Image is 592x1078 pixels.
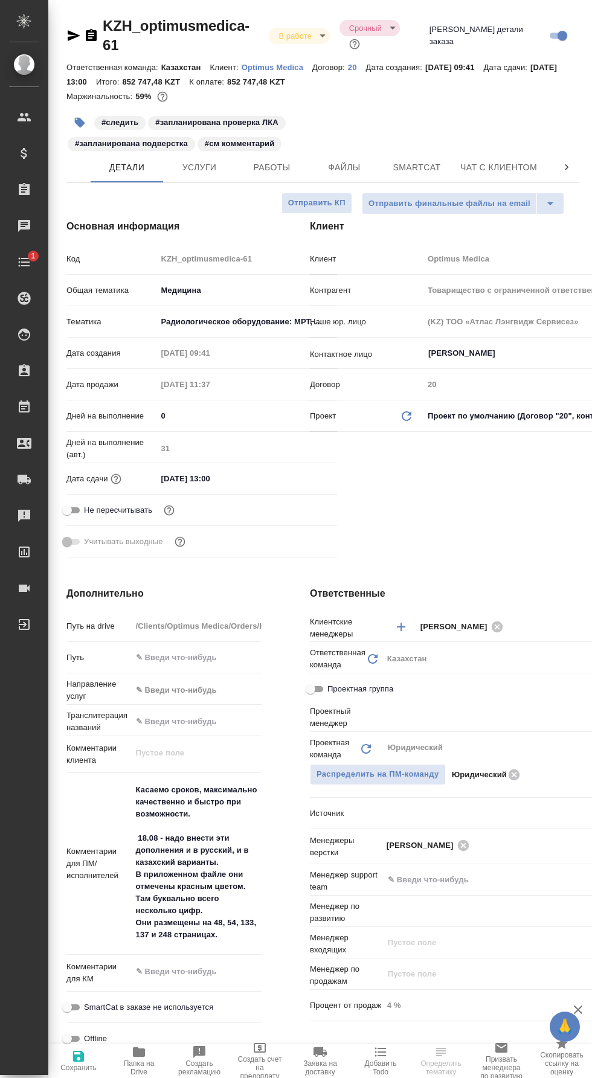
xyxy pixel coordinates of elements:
[425,63,484,72] p: [DATE] 09:41
[310,737,359,761] p: Проектная команда
[227,77,294,86] p: 852 747,48 KZT
[388,160,446,175] span: Smartcat
[84,28,98,43] button: Скопировать ссылку
[532,1044,592,1078] button: Скопировать ссылку на оценку заказа
[169,1044,230,1078] button: Создать рекламацию
[452,769,507,781] p: Юридический
[387,839,461,852] span: [PERSON_NAME]
[243,160,301,175] span: Работы
[172,534,188,550] button: Выбери, если сб и вс нужно считать рабочими днями для выполнения заказа.
[156,280,337,301] div: Медицина
[205,138,274,150] p: #см комментарий
[66,961,132,985] p: Комментарии для КМ
[312,63,348,72] p: Договор:
[136,684,247,696] div: ✎ Введи что-нибудь
[310,764,446,785] span: В заказе уже есть ответственный ПМ или ПМ группа
[339,20,400,36] div: В работе
[135,92,154,101] p: 59%
[66,28,81,43] button: Скопировать ссылку для ЯМессенджера
[156,312,337,332] div: Радиологическое оборудование: МРТ, КТ, УЗИ, рентгенография
[288,196,346,210] span: Отправить КП
[387,612,416,641] button: Добавить менеджера
[66,473,108,485] p: Дата сдачи
[310,616,383,640] p: Клиентские менеджеры
[84,1033,107,1045] span: Offline
[132,713,262,730] input: ✎ Введи что-нибудь
[550,1012,580,1042] button: 🙏
[310,835,383,859] p: Менеджеры верстки
[310,647,365,671] p: Ответственная команда
[66,586,262,601] h4: Дополнительно
[310,284,423,297] p: Контрагент
[96,77,122,86] p: Итого:
[310,379,423,391] p: Договор
[103,18,249,53] a: KZH_optimusmedica-61
[132,617,262,635] input: Пустое поле
[242,62,312,72] a: Optimus Medica
[196,138,283,149] span: см комментарий
[430,24,545,48] span: [PERSON_NAME] детали заказа
[156,407,337,425] input: ✎ Введи что-нибудь
[66,109,93,136] button: Добавить тэг
[132,780,262,945] textarea: Касаемо сроков, максимально качественно и быстро при возможности. 18.08 - надо внести эти дополне...
[484,63,530,72] p: Дата сдачи:
[348,63,366,72] p: 20
[132,649,262,666] input: ✎ Введи что-нибудь
[310,999,383,1012] p: Процент от продаж
[156,440,337,457] input: Пустое поле
[84,536,163,548] span: Учитывать выходные
[66,742,132,766] p: Комментарии клиента
[327,683,393,695] span: Проектная группа
[411,1044,471,1078] button: Определить тематику
[310,253,423,265] p: Клиент
[420,619,507,634] div: [PERSON_NAME]
[60,1064,97,1072] span: Сохранить
[269,28,329,44] div: В работе
[297,1059,343,1076] span: Заявка на доставку
[346,23,385,33] button: Срочный
[368,197,530,211] span: Отправить финальные файлы на email
[66,92,135,101] p: Маржинальность:
[420,621,495,633] span: [PERSON_NAME]
[66,379,156,391] p: Дата продажи
[315,160,373,175] span: Файлы
[310,932,383,956] p: Менеджер входящих
[84,1001,213,1013] span: SmartCat в заказе не используется
[555,1014,575,1039] span: 🙏
[66,437,156,461] p: Дней на выполнение (авт.)
[66,678,132,702] p: Направление услуг
[156,344,262,362] input: Пустое поле
[48,1044,109,1078] button: Сохранить
[66,219,262,234] h4: Основная информация
[310,705,383,730] p: Проектный менеджер
[310,807,383,820] p: Источник
[310,316,423,328] p: Наше юр. лицо
[109,1044,169,1078] button: Папка на Drive
[3,247,45,277] a: 1
[282,193,352,214] button: Отправить КП
[75,138,188,150] p: #запланирована подверстка
[310,764,446,785] button: Распределить на ПМ-команду
[66,138,196,149] span: запланирована подверстка
[310,869,383,893] p: Менеджер support team
[156,470,262,487] input: ✎ Введи что-нибудь
[93,117,147,127] span: следить
[66,410,156,422] p: Дней на выполнение
[66,652,132,664] p: Путь
[471,1044,532,1078] button: Призвать менеджера по развитию
[347,36,362,52] button: Доп статусы указывают на важность/срочность заказа
[230,1044,290,1078] button: Создать счет на предоплату
[161,63,210,72] p: Казахстан
[242,63,312,72] p: Optimus Medica
[101,117,138,129] p: #следить
[98,160,156,175] span: Детали
[362,193,537,214] button: Отправить финальные файлы на email
[310,348,423,361] p: Контактное лицо
[66,347,156,359] p: Дата создания
[366,63,425,72] p: Дата создания:
[66,710,132,734] p: Транслитерация названий
[108,471,124,487] button: Если добавить услуги и заполнить их объемом, то дата рассчитается автоматически
[161,502,177,518] button: Включи, если не хочешь, чтобы указанная дата сдачи изменилась после переставления заказа в 'Подтв...
[66,284,156,297] p: Общая тематика
[116,1059,162,1076] span: Папка на Drive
